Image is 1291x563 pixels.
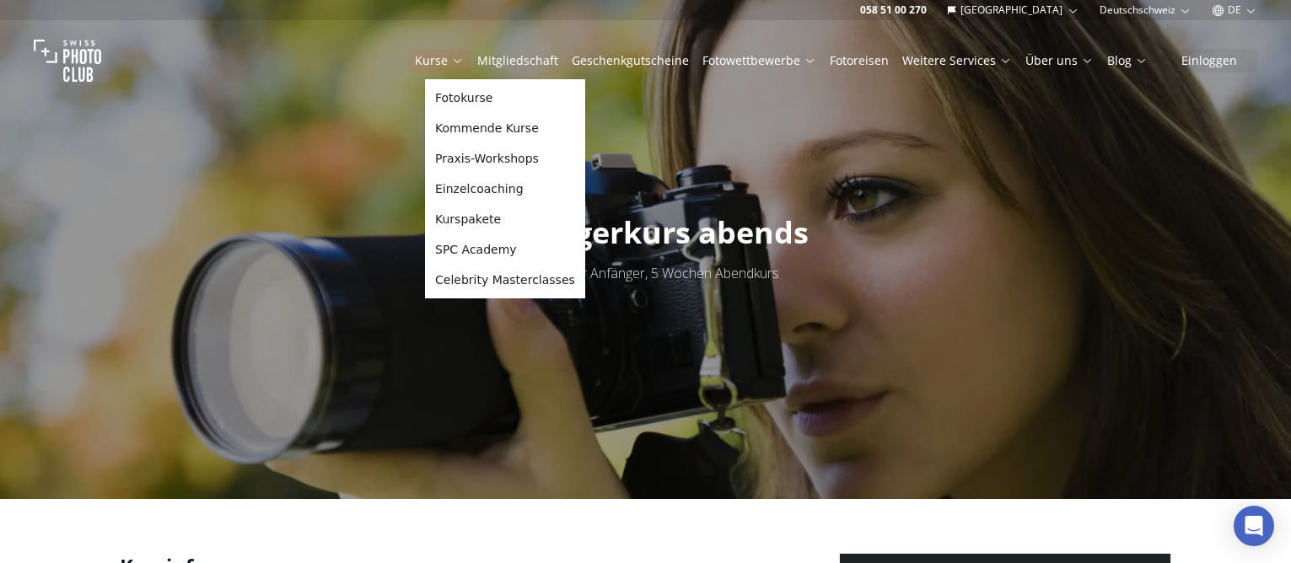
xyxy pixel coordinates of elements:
a: Einzelcoaching [428,174,582,204]
button: Über uns [1019,49,1100,72]
a: Kurspakete [428,204,582,234]
div: Open Intercom Messenger [1234,506,1274,546]
a: 058 51 00 270 [860,3,927,17]
button: Einloggen [1161,49,1257,72]
span: Fotokurs für Anfänger, 5 Wochen Abendkurs [513,264,779,282]
button: Fotowettbewerbe [696,49,823,72]
a: Mitgliedschaft [477,52,558,69]
a: Celebrity Masterclasses [428,265,582,295]
a: Kommende Kurse [428,113,582,143]
a: Blog [1107,52,1148,69]
button: Weitere Services [896,49,1019,72]
span: Anfängerkurs abends [483,212,809,253]
a: Fotowettbewerbe [702,52,816,69]
img: Swiss photo club [34,27,101,94]
button: Mitgliedschaft [471,49,565,72]
a: SPC Academy [428,234,582,265]
a: Weitere Services [902,52,1012,69]
a: Praxis-Workshops [428,143,582,174]
a: Fotoreisen [830,52,889,69]
a: Fotokurse [428,83,582,113]
button: Blog [1100,49,1154,72]
a: Kurse [415,52,464,69]
a: Über uns [1025,52,1094,69]
a: Geschenkgutscheine [572,52,689,69]
button: Kurse [408,49,471,72]
button: Fotoreisen [823,49,896,72]
button: Geschenkgutscheine [565,49,696,72]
